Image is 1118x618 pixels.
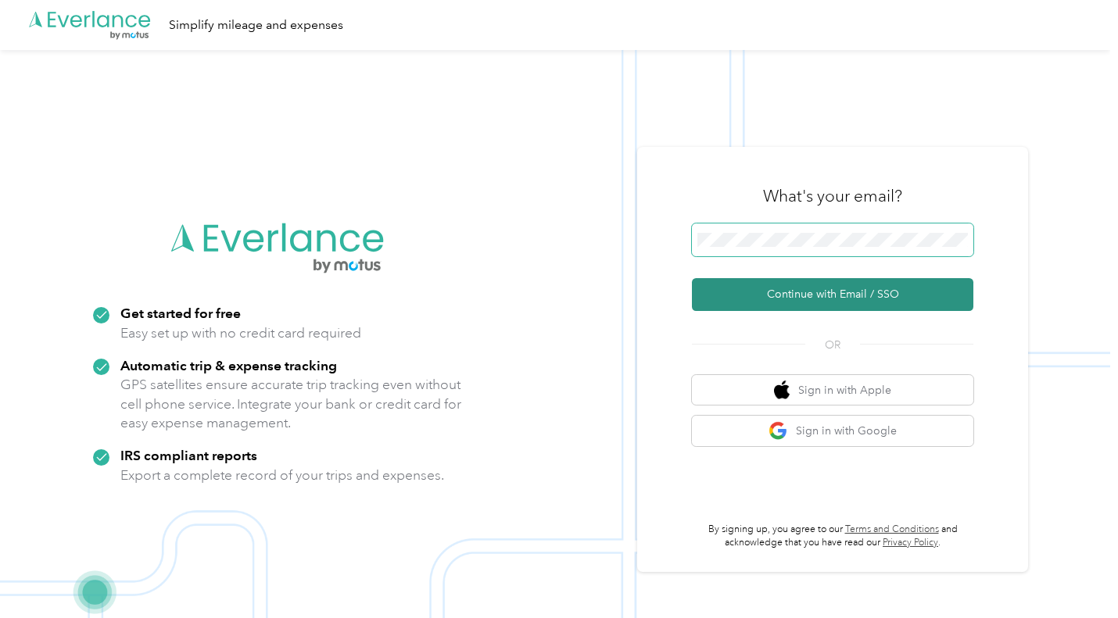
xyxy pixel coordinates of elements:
[845,523,939,535] a: Terms and Conditions
[120,357,337,373] strong: Automatic trip & expense tracking
[120,466,444,485] p: Export a complete record of your trips and expenses.
[169,16,343,35] div: Simplify mileage and expenses
[692,416,973,446] button: google logoSign in with Google
[692,523,973,550] p: By signing up, you agree to our and acknowledge that you have read our .
[692,375,973,405] button: apple logoSign in with Apple
[120,375,462,433] p: GPS satellites ensure accurate trip tracking even without cell phone service. Integrate your bank...
[120,323,361,343] p: Easy set up with no credit card required
[883,537,938,548] a: Privacy Policy
[763,185,902,207] h3: What's your email?
[120,305,241,321] strong: Get started for free
[805,337,860,353] span: OR
[120,447,257,463] strong: IRS compliant reports
[692,278,973,311] button: Continue with Email / SSO
[769,421,788,441] img: google logo
[774,380,790,400] img: apple logo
